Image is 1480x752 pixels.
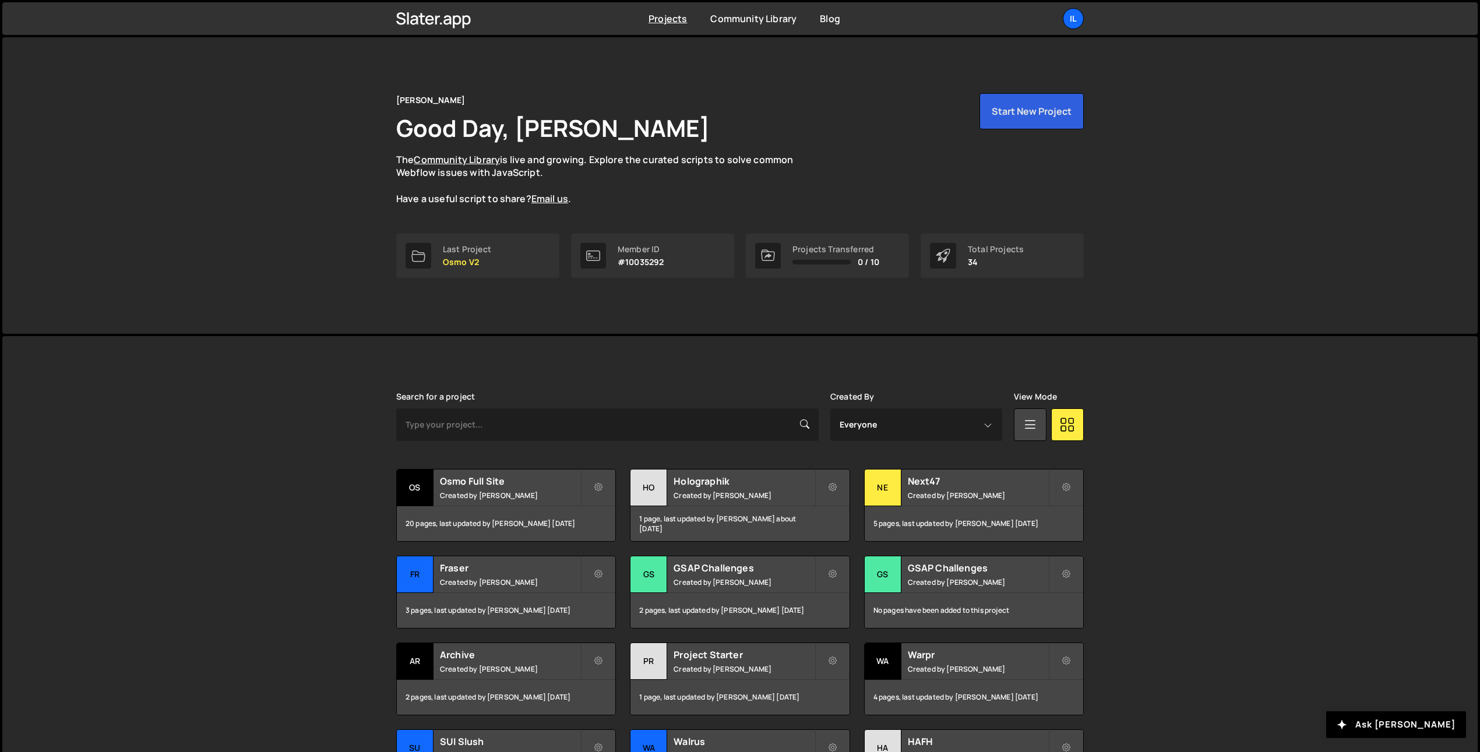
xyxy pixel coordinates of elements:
[396,469,616,542] a: Os Osmo Full Site Created by [PERSON_NAME] 20 pages, last updated by [PERSON_NAME] [DATE]
[440,735,580,748] h2: SUI Slush
[396,112,710,144] h1: Good Day, [PERSON_NAME]
[443,245,491,254] div: Last Project
[443,257,491,267] p: Osmo V2
[908,577,1048,587] small: Created by [PERSON_NAME]
[1326,711,1466,738] button: Ask [PERSON_NAME]
[864,556,1084,629] a: GS GSAP Challenges Created by [PERSON_NAME] No pages have been added to this project
[618,257,664,267] p: #10035292
[1014,392,1057,401] label: View Mode
[396,234,559,278] a: Last Project Osmo V2
[858,257,879,267] span: 0 / 10
[397,506,615,541] div: 20 pages, last updated by [PERSON_NAME] [DATE]
[630,556,850,629] a: GS GSAP Challenges Created by [PERSON_NAME] 2 pages, last updated by [PERSON_NAME] [DATE]
[397,593,615,628] div: 3 pages, last updated by [PERSON_NAME] [DATE]
[630,593,849,628] div: 2 pages, last updated by [PERSON_NAME] [DATE]
[908,562,1048,574] h2: GSAP Challenges
[674,664,814,674] small: Created by [PERSON_NAME]
[440,490,580,500] small: Created by [PERSON_NAME]
[397,643,434,680] div: Ar
[674,648,814,661] h2: Project Starter
[397,469,434,506] div: Os
[792,245,879,254] div: Projects Transferred
[674,577,814,587] small: Created by [PERSON_NAME]
[865,556,901,593] div: GS
[396,556,616,629] a: Fr Fraser Created by [PERSON_NAME] 3 pages, last updated by [PERSON_NAME] [DATE]
[864,469,1084,542] a: Ne Next47 Created by [PERSON_NAME] 5 pages, last updated by [PERSON_NAME] [DATE]
[630,680,849,715] div: 1 page, last updated by [PERSON_NAME] [DATE]
[630,642,850,715] a: Pr Project Starter Created by [PERSON_NAME] 1 page, last updated by [PERSON_NAME] [DATE]
[865,643,901,680] div: Wa
[968,257,1024,267] p: 34
[865,680,1083,715] div: 4 pages, last updated by [PERSON_NAME] [DATE]
[440,475,580,488] h2: Osmo Full Site
[396,642,616,715] a: Ar Archive Created by [PERSON_NAME] 2 pages, last updated by [PERSON_NAME] [DATE]
[396,153,816,206] p: The is live and growing. Explore the curated scripts to solve common Webflow issues with JavaScri...
[979,93,1084,129] button: Start New Project
[397,680,615,715] div: 2 pages, last updated by [PERSON_NAME] [DATE]
[396,408,819,441] input: Type your project...
[865,506,1083,541] div: 5 pages, last updated by [PERSON_NAME] [DATE]
[865,469,901,506] div: Ne
[674,475,814,488] h2: Holographik
[630,506,849,541] div: 1 page, last updated by [PERSON_NAME] about [DATE]
[531,192,568,205] a: Email us
[908,490,1048,500] small: Created by [PERSON_NAME]
[630,643,667,680] div: Pr
[674,735,814,748] h2: Walrus
[830,392,875,401] label: Created By
[1063,8,1084,29] a: Il
[908,664,1048,674] small: Created by [PERSON_NAME]
[630,556,667,593] div: GS
[908,648,1048,661] h2: Warpr
[908,475,1048,488] h2: Next47
[820,12,840,25] a: Blog
[396,93,465,107] div: [PERSON_NAME]
[630,469,667,506] div: Ho
[630,469,850,542] a: Ho Holographik Created by [PERSON_NAME] 1 page, last updated by [PERSON_NAME] about [DATE]
[618,245,664,254] div: Member ID
[908,735,1048,748] h2: HAFH
[674,562,814,574] h2: GSAP Challenges
[440,664,580,674] small: Created by [PERSON_NAME]
[710,12,797,25] a: Community Library
[968,245,1024,254] div: Total Projects
[440,562,580,574] h2: Fraser
[864,642,1084,715] a: Wa Warpr Created by [PERSON_NAME] 4 pages, last updated by [PERSON_NAME] [DATE]
[674,490,814,500] small: Created by [PERSON_NAME]
[396,392,475,401] label: Search for a project
[440,648,580,661] h2: Archive
[649,12,687,25] a: Projects
[865,593,1083,628] div: No pages have been added to this project
[440,577,580,587] small: Created by [PERSON_NAME]
[397,556,434,593] div: Fr
[414,153,500,166] a: Community Library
